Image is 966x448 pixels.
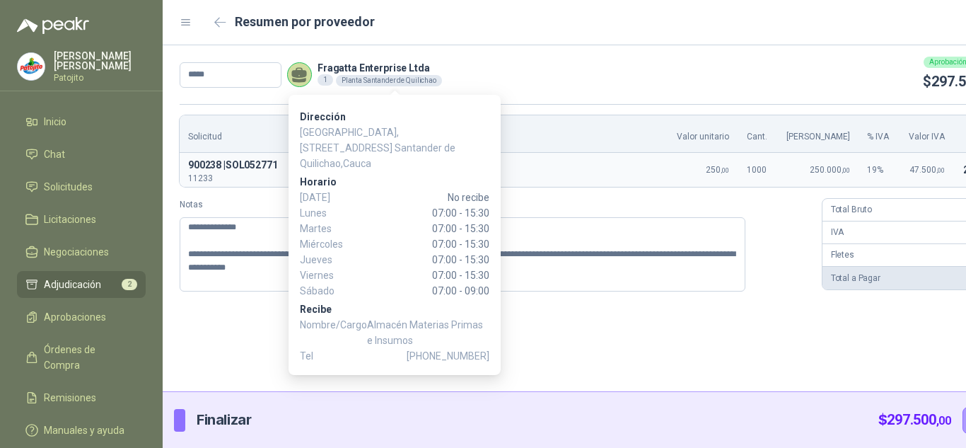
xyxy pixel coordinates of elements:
[831,272,880,285] p: Total a Pagar
[859,153,898,187] td: 19 %
[44,212,96,227] span: Licitaciones
[180,198,810,212] label: Notas
[936,414,951,427] span: ,00
[180,115,289,153] th: Solicitud
[188,174,281,183] p: 11233
[318,74,333,86] div: 1
[54,51,146,71] p: [PERSON_NAME] [PERSON_NAME]
[44,309,106,325] span: Aprobaciones
[17,271,146,298] a: Adjudicación2
[17,417,146,444] a: Manuales y ayuda
[336,75,442,86] div: Planta Santander de Quilichao
[44,277,101,292] span: Adjudicación
[298,157,658,174] span: PALOS DE PLASTICO PARA GLOBOS
[289,115,667,153] th: Producto
[909,165,945,175] span: 47.500
[235,12,375,32] h2: Resumen por proveedor
[859,115,898,153] th: % IVA
[54,74,146,82] p: Patojito
[831,226,844,239] p: IVA
[17,141,146,168] a: Chat
[44,147,65,162] span: Chat
[44,244,109,260] span: Negociaciones
[887,411,951,428] span: 297.500
[122,279,137,290] span: 2
[298,174,658,183] p: COT170828
[831,203,872,217] p: Total Bruto
[936,166,945,174] span: ,00
[44,179,93,195] span: Solicitudes
[17,336,146,379] a: Órdenes de Compra
[197,409,251,431] p: Finalizar
[706,165,729,175] span: 250
[899,115,953,153] th: Valor IVA
[188,157,281,174] p: 900238 | SOL052771
[17,239,146,265] a: Negociaciones
[17,304,146,331] a: Aprobaciones
[44,390,96,406] span: Remisiones
[738,115,776,153] th: Cant.
[17,384,146,411] a: Remisiones
[17,206,146,233] a: Licitaciones
[44,114,66,130] span: Inicio
[298,157,658,174] p: P
[17,108,146,135] a: Inicio
[776,115,859,153] th: [PERSON_NAME]
[17,173,146,200] a: Solicitudes
[666,115,738,153] th: Valor unitario
[18,53,45,80] img: Company Logo
[17,17,89,34] img: Logo peakr
[44,342,132,373] span: Órdenes de Compra
[842,166,850,174] span: ,00
[831,248,854,262] p: Fletes
[721,166,729,174] span: ,00
[738,153,776,187] td: 1000
[810,165,850,175] span: 250.000
[878,409,951,431] p: $
[44,423,124,438] span: Manuales y ayuda
[318,63,442,73] p: Fragatta Enterprise Ltda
